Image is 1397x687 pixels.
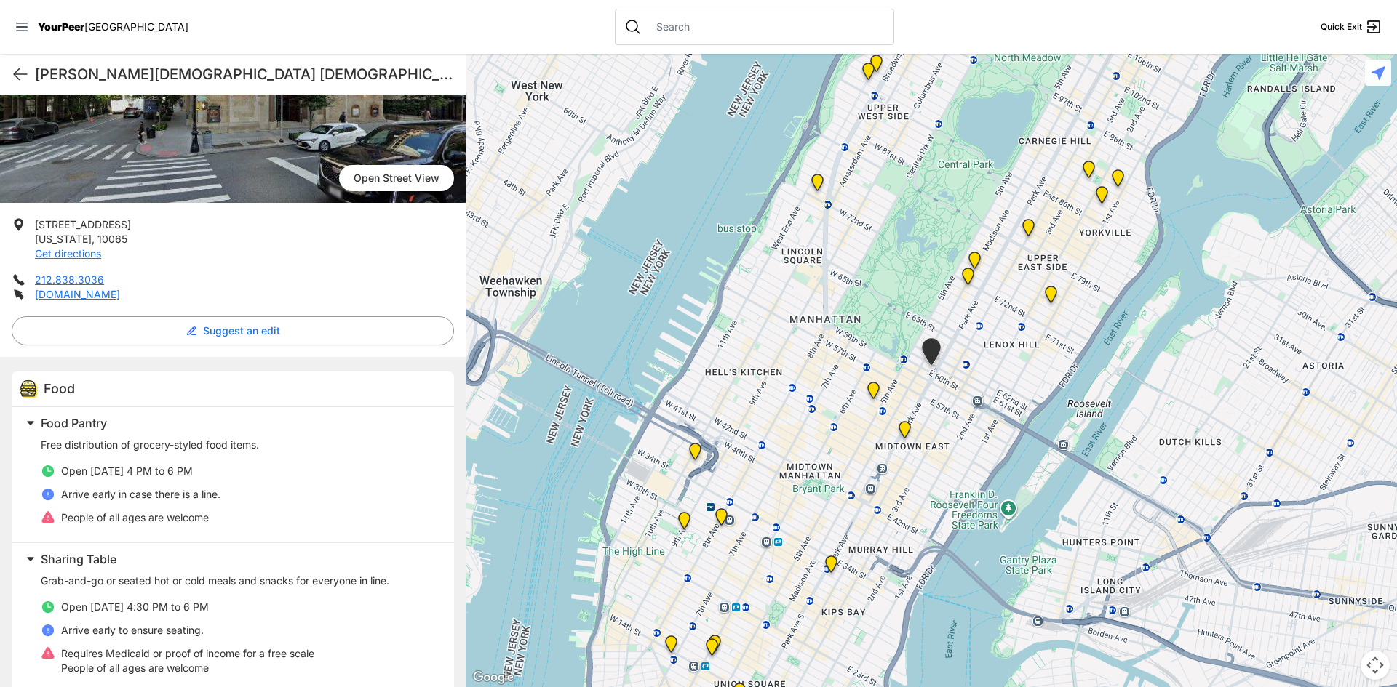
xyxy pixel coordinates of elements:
[35,233,92,245] span: [US_STATE]
[203,324,280,338] span: Suggest an edit
[38,23,188,31] a: YourPeer[GEOGRAPHIC_DATA]
[469,668,517,687] a: Open this area in Google Maps (opens a new window)
[686,443,704,466] div: Sylvia's Place
[662,635,680,659] div: Church of the Village
[12,316,454,345] button: Suggest an edit
[1321,21,1362,33] span: Quick Exit
[61,662,209,674] span: People of all ages are welcome
[61,487,220,502] p: Arrive early in case there is a line.
[92,233,95,245] span: ,
[44,381,75,396] span: Food
[61,465,193,477] span: Open [DATE] 4 PM to 6 PM
[959,268,977,291] div: Manhattan
[35,64,454,84] h1: [PERSON_NAME][DEMOGRAPHIC_DATA] [DEMOGRAPHIC_DATA]
[61,646,314,661] p: Requires Medicaid or proof of income for a free scale
[61,511,209,523] span: People of all ages are welcome
[339,165,454,191] span: Open Street View
[35,288,120,300] a: [DOMAIN_NAME]
[35,273,104,286] a: 212.838.3036
[648,20,885,34] input: Search
[41,574,437,588] p: Grab-and-go or seated hot or cold meals and snacks for everyone in line.
[822,555,840,579] div: Mainchance Adult Drop-in Center
[706,635,724,658] div: Church of St. Francis Xavier - Front Entrance
[41,416,107,430] span: Food Pantry
[61,623,204,638] p: Arrive early to ensure seating.
[61,600,209,613] span: Open [DATE] 4:30 PM to 6 PM
[469,668,517,687] img: Google
[1361,651,1390,680] button: Map camera controls
[84,20,188,33] span: [GEOGRAPHIC_DATA]
[35,247,101,260] a: Get directions
[38,20,84,33] span: YourPeer
[41,552,116,566] span: Sharing Table
[41,438,437,452] p: Free distribution of grocery-styled food items.
[97,233,127,245] span: 10065
[1321,18,1382,36] a: Quick Exit
[35,218,131,230] span: [STREET_ADDRESS]
[712,508,731,531] div: Antonio Olivieri Drop-in Center
[859,63,877,86] div: Senior Programming
[703,638,721,662] div: Back of the Church
[675,512,693,535] div: Chelsea
[896,421,914,444] div: St. Bartholomew's Community Ministry
[1109,169,1127,193] div: Avenue Church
